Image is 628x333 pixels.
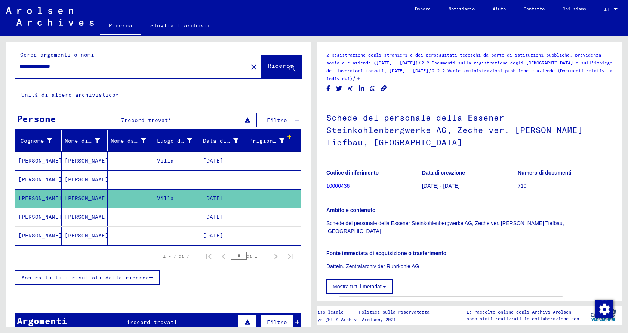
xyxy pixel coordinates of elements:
[246,59,261,74] button: Chiaro
[216,249,231,264] button: Pagina precedente
[249,135,294,147] div: Prigioniero n.
[326,279,392,294] button: Mostra tutti i metadati
[326,183,350,189] a: 10000436
[62,130,108,151] mat-header-cell: Nome di battesimo
[6,7,94,26] img: Arolsen_neg.svg
[18,232,62,239] font: [PERSON_NAME]
[283,249,298,264] button: Ultima pagina
[261,315,293,329] button: Filtro
[65,176,108,183] font: [PERSON_NAME]
[418,59,421,66] font: /
[65,232,108,239] font: [PERSON_NAME]
[141,16,220,34] a: Sfoglia l'archivio
[203,135,248,147] div: Data di nascita
[353,75,356,82] font: /
[18,195,62,202] font: [PERSON_NAME]
[121,117,124,124] font: 7
[108,130,154,151] mat-header-cell: Nome da nubile
[65,135,110,147] div: Nome di battesimo
[15,130,62,151] mat-header-cell: Cognome
[246,130,301,151] mat-header-cell: Prigioniero n.
[326,60,612,73] a: 2.2 Documenti sulla registrazione degli [DEMOGRAPHIC_DATA] e sull'impiego dei lavoratori forzati,...
[422,170,465,176] font: Data di creazione
[595,300,613,318] img: Modifica consenso
[347,84,354,93] button: Condividi su Xing
[326,263,419,269] font: Datteln, Zentralarchiv der Ruhrkohle AG
[157,195,174,202] font: Villa
[324,84,332,93] button: Condividi su Facebook
[326,250,446,256] font: Fonte immediata di acquisizione o trasferimento
[358,84,366,93] button: Condividi su LinkedIn
[493,6,506,12] font: Aiuto
[268,62,294,69] font: Ricerca
[18,157,62,164] font: [PERSON_NAME]
[310,309,344,315] font: Avviso legale
[65,157,108,164] font: [PERSON_NAME]
[100,16,141,36] a: Ricerca
[109,22,132,29] font: Ricerca
[524,6,545,12] font: Contatto
[422,183,460,189] font: [DATE] - [DATE]
[326,220,564,234] font: Schede del personale della Essener Steinkohlenbergwerke AG, Zeche ver. [PERSON_NAME] Tiefbau, [GE...
[15,270,160,285] button: Mostra tutti i risultati della ricerca
[267,319,287,326] font: Filtro
[369,84,377,93] button: Condividi su WhatsApp
[310,317,396,322] font: Copyright © Archivi Arolsen, 2021
[563,6,586,12] font: Chi siamo
[261,55,302,78] button: Ricerca
[65,195,108,202] font: [PERSON_NAME]
[326,170,379,176] font: Codice di riferimento
[261,113,293,127] button: Filtro
[21,137,44,144] font: Cognome
[21,91,116,98] font: Unità di albero archivistico
[18,176,62,183] font: [PERSON_NAME]
[333,284,383,290] font: Mostra tutti i metadati
[589,306,618,325] img: yv_logo.png
[130,319,177,326] font: record trovati
[127,319,130,326] font: 1
[335,84,343,93] button: Condividi su Twitter
[604,6,609,12] font: IT
[467,309,571,315] font: Le raccolte online degli Archivi Arolsen
[428,67,432,74] font: /
[154,130,200,151] mat-header-cell: Luogo di nascita
[326,207,375,213] font: Ambito e contenuto
[249,137,296,144] font: Prigioniero n.
[111,137,158,144] font: Nome da nubile
[326,112,583,148] font: Schede del personale della Essener Steinkohlenbergwerke AG, Zeche ver. [PERSON_NAME] Tiefbau, [GE...
[201,249,216,264] button: Prima pagina
[157,135,202,147] div: Luogo di nascita
[350,309,353,315] font: |
[163,253,189,259] font: 1 – 7 di 7
[326,52,601,66] a: 2 Registrazione degli stranieri e dei perseguitati tedeschi da parte di istituzioni pubbliche, pr...
[247,253,257,259] font: di 1
[249,63,258,72] mat-icon: close
[449,6,475,12] font: Notiziario
[326,68,612,81] a: 2.2.2 Varie amministrazioni pubbliche e aziende (Documenti relativi a individui)
[310,308,350,316] a: Avviso legale
[15,88,124,102] button: Unità di albero archivistico
[65,214,108,220] font: [PERSON_NAME]
[203,214,223,220] font: [DATE]
[267,117,287,124] font: Filtro
[21,274,149,281] font: Mostra tutti i risultati della ricerca
[157,137,211,144] font: Luogo di nascita
[20,51,94,58] font: Cerca argomenti o nomi
[353,308,438,316] a: Politica sulla riservatezza
[467,316,579,321] font: sono stati realizzati in collaborazione con
[203,137,253,144] font: Data di nascita
[157,157,174,164] font: Villa
[203,232,223,239] font: [DATE]
[18,214,62,220] font: [PERSON_NAME]
[18,135,61,147] div: Cognome
[380,84,388,93] button: Copia il collegamento
[518,183,526,189] font: 710
[17,113,56,124] font: Persone
[111,135,156,147] div: Nome da nubile
[359,309,430,315] font: Politica sulla riservatezza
